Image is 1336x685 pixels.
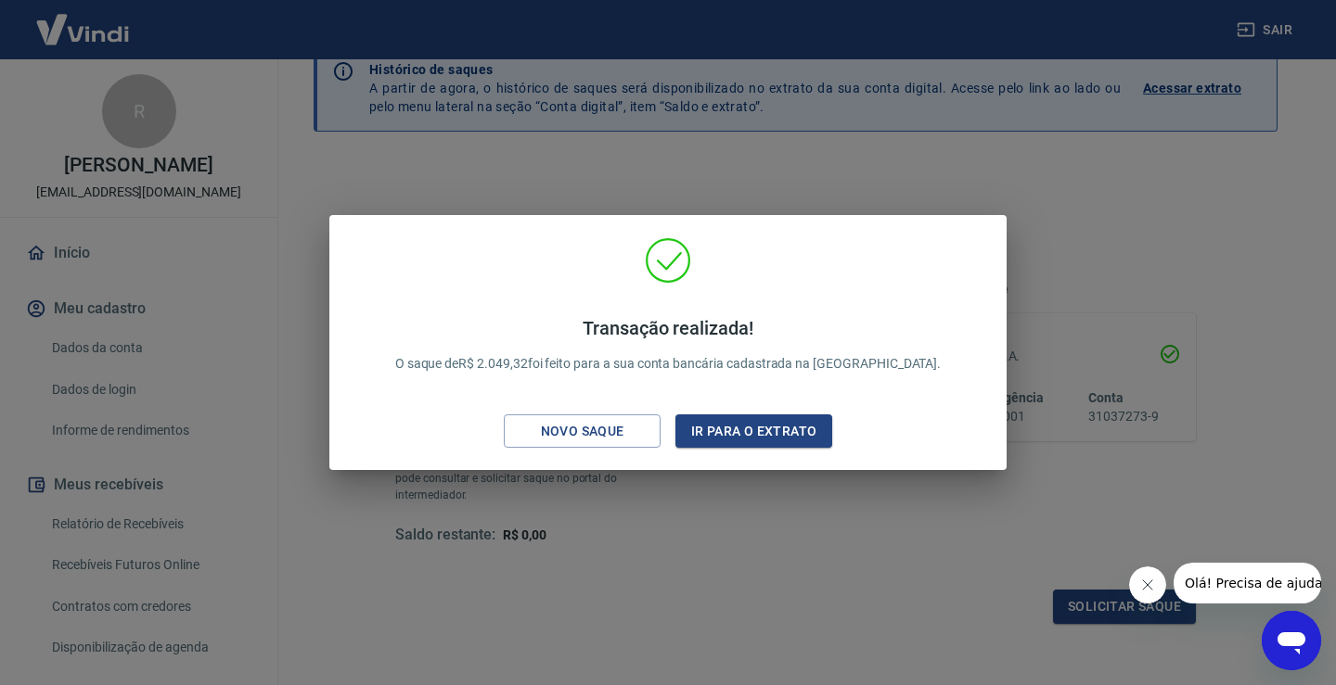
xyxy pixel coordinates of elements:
[11,13,156,28] span: Olá! Precisa de ajuda?
[504,414,661,449] button: Novo saque
[519,420,647,443] div: Novo saque
[395,317,942,374] p: O saque de R$ 2.049,32 foi feito para a sua conta bancária cadastrada na [GEOGRAPHIC_DATA].
[1129,566,1166,603] iframe: Fechar mensagem
[1174,563,1321,603] iframe: Mensagem da empresa
[1262,611,1321,670] iframe: Botão para abrir a janela de mensagens
[395,317,942,339] h4: Transação realizada!
[675,414,832,449] button: Ir para o extrato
